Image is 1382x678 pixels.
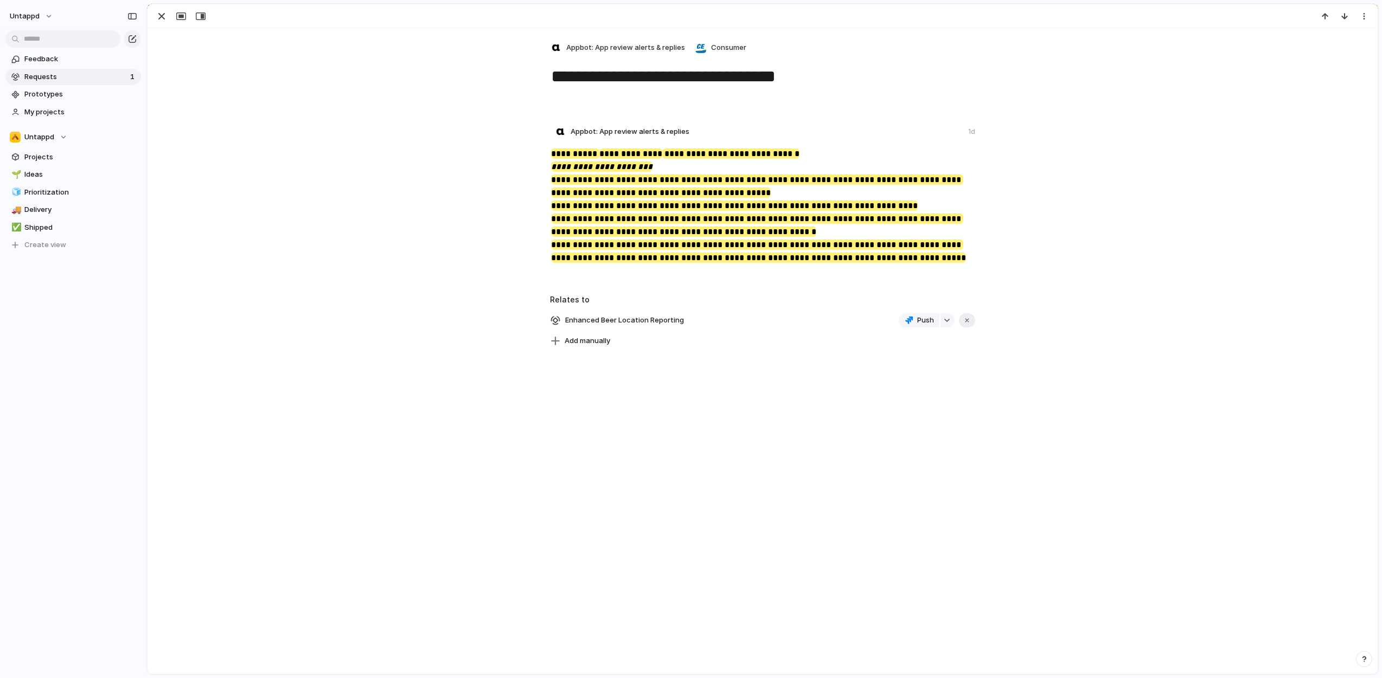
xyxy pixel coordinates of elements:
[917,315,934,326] span: Push
[11,204,19,216] div: 🚚
[130,72,137,82] span: 1
[5,129,141,145] button: Untappd
[11,221,19,234] div: ✅
[5,219,141,236] a: ✅Shipped
[24,54,137,64] span: Feedback
[24,187,137,198] span: Prioritization
[711,42,746,53] span: Consumer
[24,132,54,143] span: Untappd
[562,313,687,328] span: Enhanced Beer Location Reporting
[565,335,610,346] span: Add manually
[24,222,137,233] span: Shipped
[5,8,59,25] button: Untappd
[550,294,975,305] h3: Relates to
[5,237,141,253] button: Create view
[11,186,19,198] div: 🧊
[24,89,137,100] span: Prototypes
[24,107,137,118] span: My projects
[571,126,689,137] span: Appbot: App review alerts & replies
[5,51,141,67] a: Feedback
[10,11,40,22] span: Untappd
[5,86,141,102] a: Prototypes
[5,69,141,85] a: Requests1
[24,169,137,180] span: Ideas
[24,240,66,250] span: Create view
[5,149,141,165] a: Projects
[24,204,137,215] span: Delivery
[5,202,141,218] a: 🚚Delivery
[546,333,615,348] button: Add manually
[692,39,749,56] button: Consumer
[10,169,21,180] button: 🌱
[5,104,141,120] a: My projects
[10,187,21,198] button: 🧊
[24,72,127,82] span: Requests
[5,166,141,183] a: 🌱Ideas
[11,169,19,181] div: 🌱
[24,152,137,163] span: Projects
[547,39,688,56] button: Appbot: App review alerts & replies
[566,42,685,53] span: Appbot: App review alerts & replies
[968,127,975,137] div: 1d
[10,204,21,215] button: 🚚
[10,222,21,233] button: ✅
[5,184,141,201] a: 🧊Prioritization
[899,313,939,327] button: Push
